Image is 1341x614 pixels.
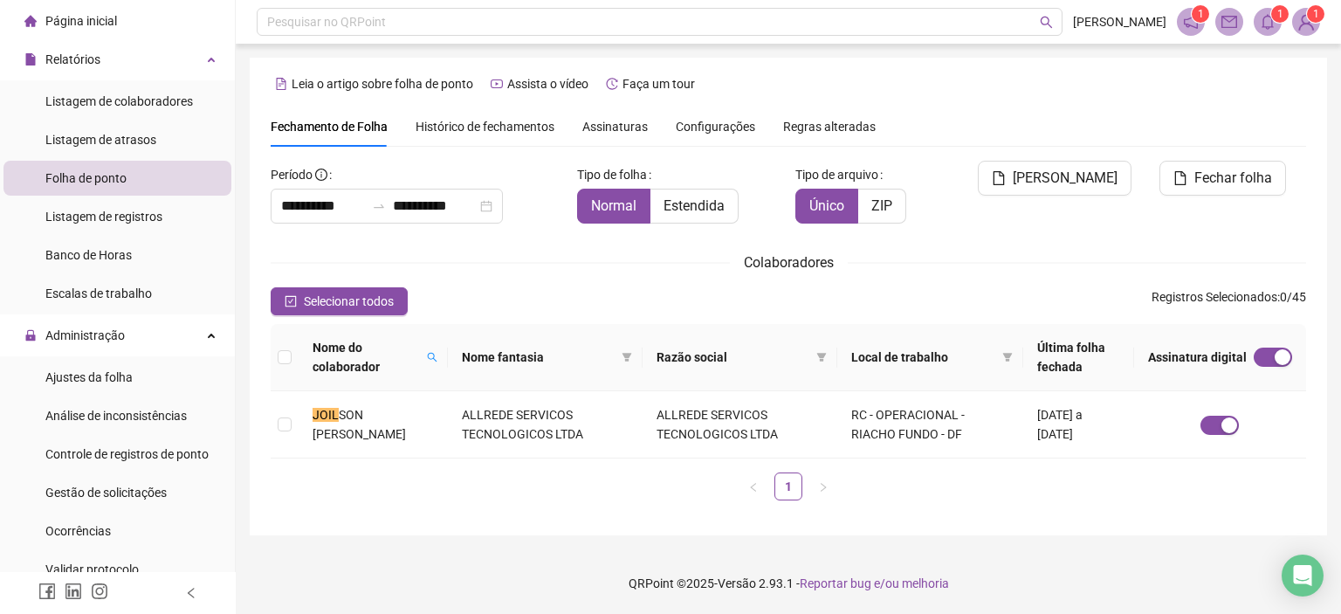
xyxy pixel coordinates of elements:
span: swap-right [372,199,386,213]
span: Ocorrências [45,524,111,538]
span: right [818,482,829,493]
span: Assinaturas [582,121,648,133]
span: history [606,78,618,90]
span: Listagem de registros [45,210,162,224]
span: Colaboradores [744,254,834,271]
span: Página inicial [45,14,117,28]
span: Tipo de arquivo [795,165,878,184]
span: search [423,335,441,380]
span: Período [271,168,313,182]
td: ALLREDE SERVICOS TECNOLOGICOS LTDA [643,391,837,459]
span: Fechar folha [1194,168,1272,189]
span: Local de trabalho [851,348,996,367]
span: Histórico de fechamentos [416,120,554,134]
span: mail [1221,14,1237,30]
sup: 1 [1192,5,1209,23]
span: bell [1260,14,1276,30]
span: notification [1183,14,1199,30]
span: filter [1002,352,1013,362]
span: Validar protocolo [45,562,139,576]
span: Configurações [676,121,755,133]
span: linkedin [65,583,82,600]
span: 1 [1277,8,1283,20]
span: info-circle [315,169,327,181]
span: left [748,482,759,493]
span: Nome do colaborador [313,338,420,376]
span: Faça um tour [622,77,695,91]
footer: QRPoint © 2025 - 2.93.1 - [236,553,1341,614]
button: left [739,473,767,500]
span: home [24,15,37,27]
span: Selecionar todos [304,292,394,311]
span: Gestão de solicitações [45,486,167,500]
span: Registros Selecionados [1152,290,1277,304]
span: filter [999,344,1016,370]
span: Ajustes da folha [45,370,133,384]
img: 76237 [1293,9,1319,35]
button: Fechar folha [1159,161,1286,196]
th: Última folha fechada [1023,324,1134,391]
span: [PERSON_NAME] [1073,12,1166,31]
span: [PERSON_NAME] [1013,168,1117,189]
button: right [809,473,837,500]
span: file-text [275,78,287,90]
span: youtube [491,78,503,90]
span: Único [809,197,844,214]
span: search [427,352,437,362]
button: [PERSON_NAME] [978,161,1131,196]
span: Controle de registros de ponto [45,447,209,461]
span: 1 [1313,8,1319,20]
span: Razão social [657,348,809,367]
button: Selecionar todos [271,287,408,315]
span: check-square [285,295,297,307]
span: file [992,171,1006,185]
span: Leia o artigo sobre folha de ponto [292,77,473,91]
span: Fechamento de Folha [271,120,388,134]
span: facebook [38,583,56,600]
span: file [1173,171,1187,185]
span: : 0 / 45 [1152,287,1306,315]
span: filter [816,352,827,362]
span: Listagem de atrasos [45,133,156,147]
sup: Atualize o seu contato no menu Meus Dados [1307,5,1324,23]
span: Folha de ponto [45,171,127,185]
li: 1 [774,473,802,500]
span: Administração [45,328,125,342]
span: Análise de inconsistências [45,409,187,423]
span: Assinatura digital [1148,348,1247,367]
span: to [372,199,386,213]
span: Normal [591,197,636,214]
td: ALLREDE SERVICOS TECNOLOGICOS LTDA [448,391,643,459]
span: filter [618,344,636,370]
sup: 1 [1271,5,1289,23]
td: [DATE] a [DATE] [1023,391,1134,459]
span: 1 [1198,8,1204,20]
span: ZIP [871,197,892,214]
span: lock [24,329,37,341]
mark: JOIL [313,408,339,422]
div: Open Intercom Messenger [1282,555,1324,597]
span: Assista o vídeo [507,77,588,91]
span: search [1040,16,1053,29]
td: RC - OPERACIONAL - RIACHO FUNDO - DF [837,391,1024,459]
li: Próxima página [809,473,837,500]
span: Banco de Horas [45,248,132,262]
span: instagram [91,583,108,600]
a: 1 [775,473,801,500]
span: Nome fantasia [462,348,615,367]
span: Versão [718,576,756,590]
span: Tipo de folha [577,165,647,184]
span: Escalas de trabalho [45,286,152,300]
span: SON [PERSON_NAME] [313,408,406,441]
span: Relatórios [45,52,100,66]
span: filter [622,352,632,362]
li: Página anterior [739,473,767,500]
span: left [185,587,197,599]
span: Listagem de colaboradores [45,94,193,108]
span: Regras alteradas [783,121,876,133]
span: file [24,53,37,66]
span: Estendida [664,197,725,214]
span: Reportar bug e/ou melhoria [800,576,949,590]
span: filter [813,344,830,370]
